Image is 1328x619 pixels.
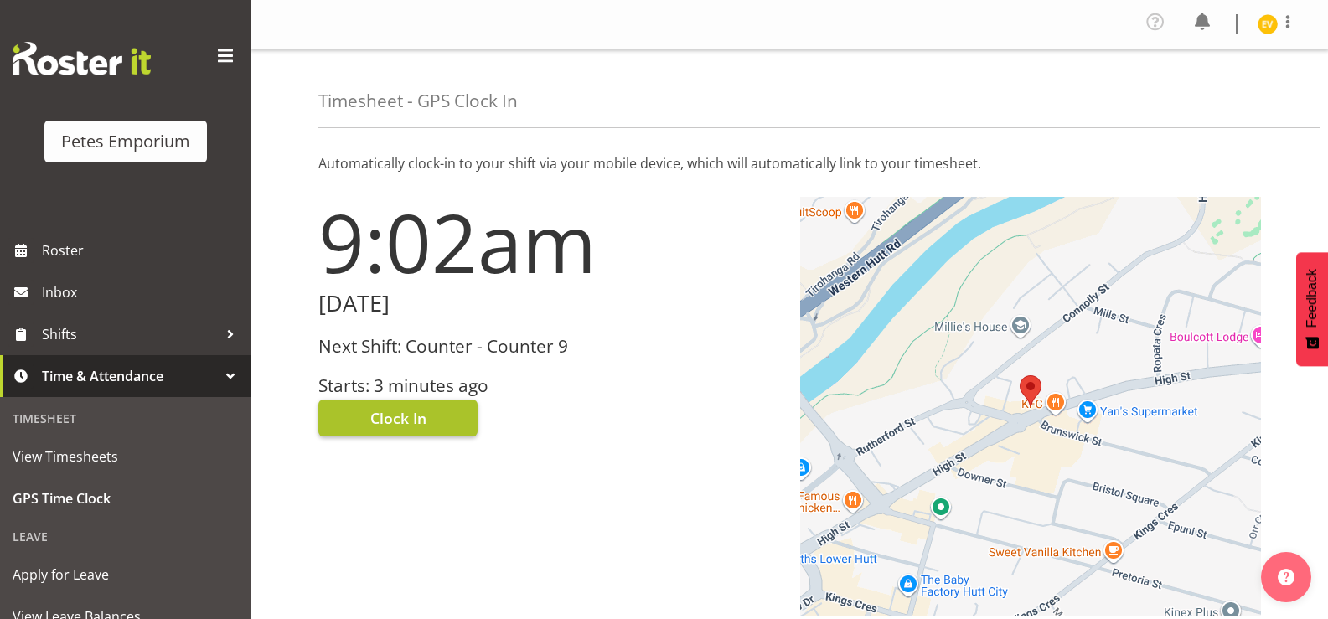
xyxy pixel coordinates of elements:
[13,42,151,75] img: Rosterit website logo
[61,129,190,154] div: Petes Emporium
[318,376,780,395] h3: Starts: 3 minutes ago
[318,291,780,317] h2: [DATE]
[318,337,780,356] h3: Next Shift: Counter - Counter 9
[13,562,239,587] span: Apply for Leave
[4,554,247,596] a: Apply for Leave
[370,407,426,429] span: Clock In
[1296,252,1328,366] button: Feedback - Show survey
[318,197,780,287] h1: 9:02am
[318,91,518,111] h4: Timesheet - GPS Clock In
[4,519,247,554] div: Leave
[318,153,1261,173] p: Automatically clock-in to your shift via your mobile device, which will automatically link to you...
[1305,269,1320,328] span: Feedback
[42,280,243,305] span: Inbox
[13,444,239,469] span: View Timesheets
[42,364,218,389] span: Time & Attendance
[42,238,243,263] span: Roster
[1278,569,1294,585] img: help-xxl-2.png
[4,436,247,477] a: View Timesheets
[42,322,218,347] span: Shifts
[4,401,247,436] div: Timesheet
[4,477,247,519] a: GPS Time Clock
[318,400,478,436] button: Clock In
[1258,14,1278,34] img: eva-vailini10223.jpg
[13,486,239,511] span: GPS Time Clock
